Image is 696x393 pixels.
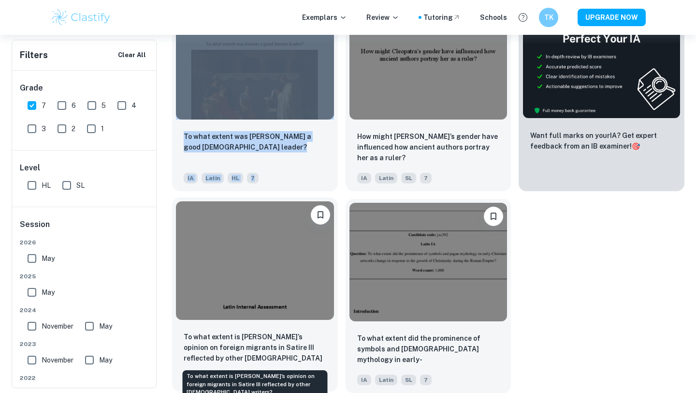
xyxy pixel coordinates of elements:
[420,375,432,385] span: 7
[349,1,507,120] img: Latin IA example thumbnail: How might Cleopatra’s gender have influe
[20,238,149,247] span: 2026
[375,173,397,183] span: Latin
[42,253,55,264] span: May
[20,162,149,174] h6: Level
[366,12,399,23] p: Review
[228,173,243,183] span: HL
[357,333,500,366] p: To what extent did the prominence of symbols and pagan mythology in early-Christian artworks chan...
[515,9,531,26] button: Help and Feedback
[116,48,148,62] button: Clear All
[20,374,149,382] span: 2022
[539,8,558,27] button: TK
[42,123,46,134] span: 3
[20,306,149,315] span: 2024
[20,272,149,281] span: 2025
[50,8,112,27] img: Clastify logo
[20,48,48,62] h6: Filters
[184,173,198,183] span: IA
[76,180,85,191] span: SL
[42,100,46,111] span: 7
[375,375,397,385] span: Latin
[20,340,149,348] span: 2023
[530,130,673,151] p: Want full marks on your IA ? Get expert feedback from an IB examiner!
[357,375,371,385] span: IA
[20,82,149,94] h6: Grade
[172,199,338,393] a: BookmarkTo what extent is Juvenal’s opinion on foreign migrants in Satire III reflected by other ...
[632,142,640,150] span: 🎯
[578,9,646,26] button: UPGRADE NOW
[176,1,334,120] img: Latin IA example thumbnail: To what extent was Aeneas a good Roman l
[99,355,112,365] span: May
[42,180,51,191] span: HL
[42,321,73,332] span: November
[480,12,507,23] a: Schools
[302,12,347,23] p: Exemplars
[346,199,511,393] a: BookmarkTo what extent did the prominence of symbols and pagan mythology in early-Christian artwo...
[420,173,432,183] span: 7
[357,173,371,183] span: IA
[72,123,75,134] span: 2
[184,332,326,364] p: To what extent is Juvenal’s opinion on foreign migrants in Satire III reflected by other Roman wr...
[423,12,461,23] a: Tutoring
[401,173,416,183] span: SL
[522,1,681,119] img: Thumbnail
[176,201,334,320] img: Latin IA example thumbnail: To what extent is Juvenal’s opinion on f
[349,203,507,321] img: Latin IA example thumbnail: To what extent did the prominence of sym
[401,375,416,385] span: SL
[42,287,55,298] span: May
[543,12,554,23] h6: TK
[99,321,112,332] span: May
[42,355,73,365] span: November
[357,131,500,163] p: How might Cleopatra’s gender have influenced how ancient authors portray her as a ruler?
[131,100,136,111] span: 4
[184,131,326,152] p: To what extent was Aeneas a good Roman leader?
[247,173,259,183] span: 7
[72,100,76,111] span: 6
[101,123,104,134] span: 1
[202,173,224,183] span: Latin
[101,100,106,111] span: 5
[484,207,503,226] button: Bookmark
[311,205,330,225] button: Bookmark
[20,219,149,238] h6: Session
